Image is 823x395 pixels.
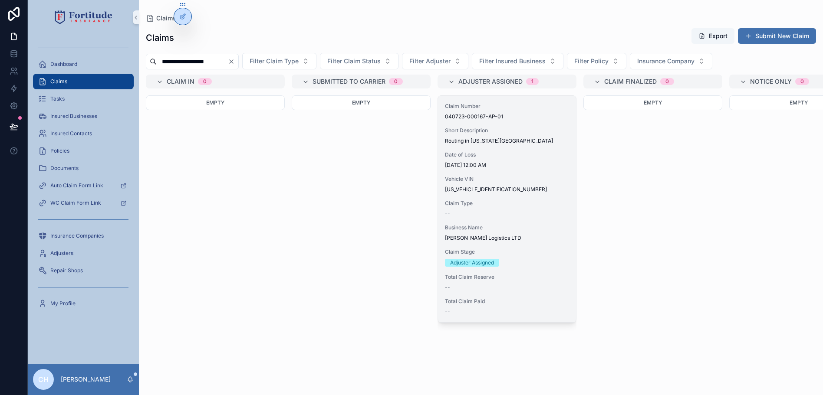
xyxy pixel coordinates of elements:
span: Claim Type [445,200,569,207]
span: Filter Claim Type [250,57,299,65]
span: My Profile [50,300,76,307]
span: Empty [644,99,662,106]
a: Claims [146,14,176,23]
a: Insurance Companies [33,228,134,244]
span: Dashboard [50,61,77,68]
div: 0 [203,78,207,85]
span: Empty [790,99,808,106]
span: [PERSON_NAME] Logistics LTD [445,235,569,242]
span: Repair Shops [50,267,83,274]
div: 1 [531,78,533,85]
img: App logo [55,10,112,24]
a: My Profile [33,296,134,311]
span: Insured Businesses [50,113,97,120]
span: -- [445,308,450,315]
div: scrollable content [28,35,139,323]
span: Filter Claim Status [327,57,381,65]
span: -- [445,284,450,291]
span: Total Claim Reserve [445,274,569,281]
span: Claim In [167,77,194,86]
span: Filter Insured Business [479,57,546,65]
span: Business Name [445,224,569,231]
span: Insurance Companies [50,232,104,239]
span: 040723-000167-AP-01 [445,113,569,120]
span: Routing in [US_STATE][GEOGRAPHIC_DATA] [445,137,569,144]
button: Clear [228,58,238,65]
span: Claim Number [445,103,569,110]
a: Tasks [33,91,134,107]
button: Export [691,28,734,44]
button: Select Button [567,53,626,69]
button: Select Button [320,53,398,69]
a: Insured Contacts [33,126,134,141]
button: Select Button [630,53,712,69]
button: Select Button [242,53,316,69]
div: 0 [665,78,669,85]
span: Adjuster Assigned [458,77,523,86]
span: Date of Loss [445,151,569,158]
span: Claims [156,14,176,23]
span: Policies [50,147,69,154]
span: [DATE] 12:00 AM [445,162,569,169]
span: [US_VEHICLE_IDENTIFICATION_NUMBER] [445,186,569,193]
span: Claim Stage [445,248,569,255]
span: Insured Contacts [50,130,92,137]
a: WC Claim Form Link [33,195,134,211]
span: CH [38,374,49,385]
span: Notice Only [750,77,792,86]
button: Select Button [472,53,563,69]
span: Filter Adjuster [409,57,451,65]
span: Adjusters [50,250,73,257]
a: Insured Businesses [33,108,134,124]
span: WC Claim Form Link [50,199,101,206]
span: Short Description [445,127,569,134]
span: -- [445,210,450,217]
a: Repair Shops [33,263,134,278]
span: Submitted to Carrier [313,77,385,86]
div: Adjuster Assigned [450,259,494,267]
span: Filter Policy [574,57,609,65]
a: Claim Number040723-000167-AP-01Short DescriptionRouting in [US_STATE][GEOGRAPHIC_DATA]Date of Los... [438,95,576,323]
a: Adjusters [33,245,134,261]
span: Tasks [50,95,65,102]
span: Claims [50,78,67,85]
span: Empty [352,99,370,106]
a: Policies [33,143,134,159]
span: Insurance Company [637,57,695,65]
div: 0 [394,78,398,85]
span: Claim Finalized [604,77,657,86]
a: Documents [33,160,134,176]
button: Submit New Claim [738,28,816,44]
button: Select Button [402,53,468,69]
span: Documents [50,165,79,172]
h1: Claims [146,32,174,44]
a: Dashboard [33,56,134,72]
a: Claims [33,74,134,89]
span: Auto Claim Form Link [50,182,103,189]
p: [PERSON_NAME] [61,375,111,384]
span: Total Claim Paid [445,298,569,305]
div: 0 [800,78,804,85]
span: Vehicle VIN [445,176,569,183]
span: Empty [206,99,224,106]
a: Auto Claim Form Link [33,178,134,193]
